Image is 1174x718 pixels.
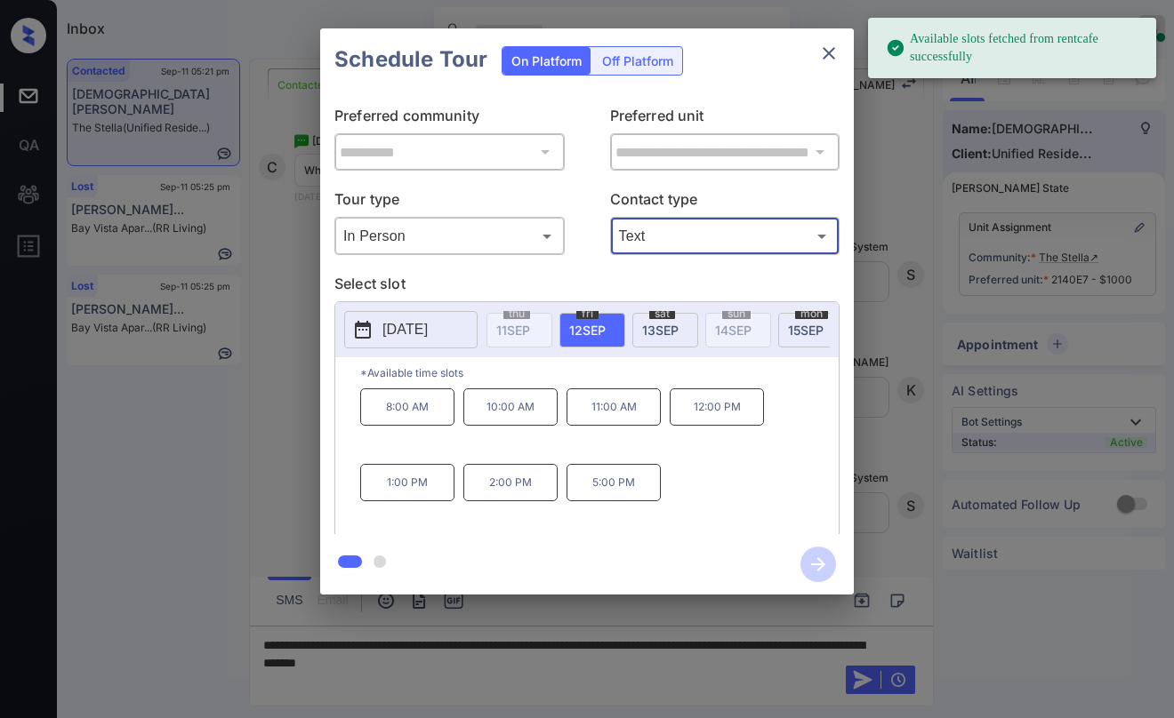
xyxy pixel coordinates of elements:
[360,464,454,501] p: 1:00 PM
[344,311,478,348] button: [DATE]
[670,388,764,426] p: 12:00 PM
[615,221,836,251] div: Text
[382,319,428,340] p: [DATE]
[567,388,661,426] p: 11:00 AM
[334,188,565,217] p: Tour type
[334,273,840,301] p: Select slot
[811,36,847,71] button: close
[567,464,661,501] p: 5:00 PM
[360,388,454,426] p: 8:00 AM
[463,464,558,501] p: 2:00 PM
[610,105,840,133] p: Preferred unit
[503,47,591,75] div: On Platform
[334,105,565,133] p: Preferred community
[632,313,698,347] div: date-select
[360,357,839,388] p: *Available time slots
[886,23,1142,73] div: Available slots fetched from rentcafe successfully
[320,28,502,91] h2: Schedule Tour
[576,308,599,319] span: fri
[788,323,824,338] span: 15 SEP
[795,308,828,319] span: mon
[610,188,840,217] p: Contact type
[593,47,682,75] div: Off Platform
[339,221,560,251] div: In Person
[463,388,558,426] p: 10:00 AM
[569,323,606,338] span: 12 SEP
[790,541,847,587] button: btn-next
[649,308,675,319] span: sat
[642,323,679,338] span: 13 SEP
[559,313,625,347] div: date-select
[778,313,844,347] div: date-select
